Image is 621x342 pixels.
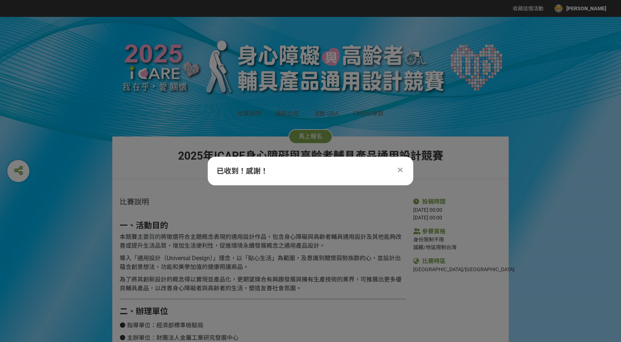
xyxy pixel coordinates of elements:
[120,233,137,240] span: 本競賽
[434,237,444,243] span: 不限
[120,276,402,292] span: 為了將其創新設計的概念得以實現並產品化，更期望媒合有興趣發展與擁有生產技術的業界，可推展出更多優良輔具產品，以改善身心障礙者與高齡者的生活，塑造友善社會氛圍。
[413,266,515,272] span: [GEOGRAPHIC_DATA]/[GEOGRAPHIC_DATA]
[422,198,446,205] span: 投稿時間
[288,129,333,144] button: 馬上報名
[413,237,434,243] span: 身份限制
[120,197,406,206] h1: 比賽說明
[217,165,404,177] div: 已收到！感謝！
[120,322,203,329] span: ● 指導單位：經濟部標準檢驗局
[513,6,544,11] span: 收藏這個活動
[353,110,384,117] a: FB粉絲專頁
[120,221,168,230] strong: 一、活動目的
[276,110,299,117] a: 最新公告
[413,215,442,221] span: [DATE] 00:00
[178,149,443,162] span: 2025年ICARE身心障礙與高齡者輔具產品通用設計競賽
[120,334,239,341] span: ● 主辦單位：財團法人金屬工業研究發展中心
[314,110,338,117] a: 活動 Q&A
[137,233,161,240] span: 主要目的
[413,244,446,250] span: 國籍/地區限制
[422,228,446,235] span: 參賽資格
[422,258,446,265] span: 比賽時區
[413,207,442,213] span: [DATE] 00:00
[446,244,457,250] span: 台灣
[120,255,401,270] span: 導入「通用設計（Universal Design）」理念，以「貼心生活」為範圍，及意識到關懷弱勢族群的心，並設計出蘊含創意想法，功能和美學加值的健康照護商品。
[120,307,168,316] strong: 二、辦理單位
[112,32,509,102] img: 2025年ICARE身心障礙與高齡者輔具產品通用設計競賽
[237,110,261,117] a: 比賽說明
[299,133,322,140] span: 馬上報名
[120,233,402,249] span: 將徵選符合主題概念表現的通用設計作品，包含身心障礙與高齡者輔具通用設計及其他能夠改善或提升生活品質，增加生活便利性，促進環境永續發展概念之通用產品設計。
